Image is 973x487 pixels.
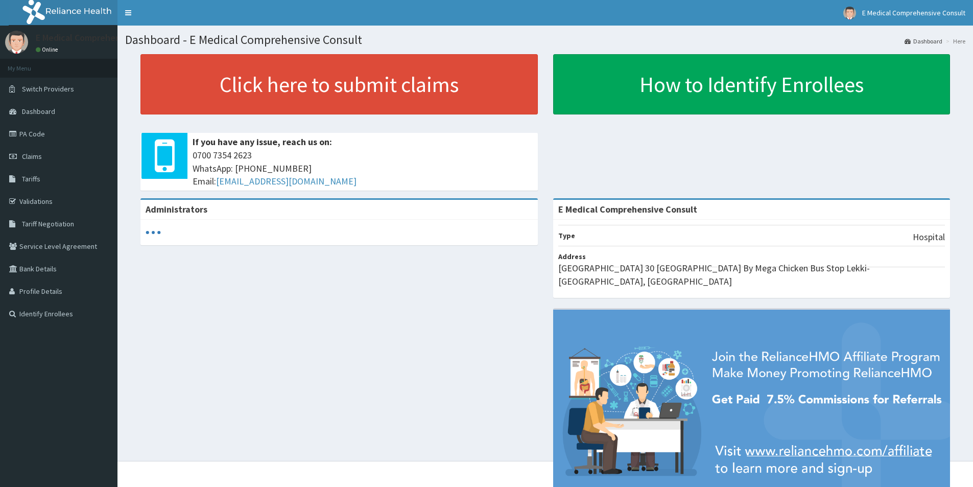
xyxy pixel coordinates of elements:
[36,46,60,53] a: Online
[22,219,74,228] span: Tariff Negotiation
[843,7,856,19] img: User Image
[558,252,586,261] b: Address
[36,33,169,42] p: E Medical Comprehensive Consult
[5,31,28,54] img: User Image
[216,175,357,187] a: [EMAIL_ADDRESS][DOMAIN_NAME]
[146,225,161,240] svg: audio-loading
[22,84,74,94] span: Switch Providers
[146,203,207,215] b: Administrators
[193,136,332,148] b: If you have any issue, reach us on:
[558,203,697,215] strong: E Medical Comprehensive Consult
[22,174,40,183] span: Tariffs
[125,33,965,47] h1: Dashboard - E Medical Comprehensive Consult
[905,37,942,45] a: Dashboard
[193,149,533,188] span: 0700 7354 2623 WhatsApp: [PHONE_NUMBER] Email:
[558,262,945,288] p: [GEOGRAPHIC_DATA] 30 [GEOGRAPHIC_DATA] By Mega Chicken Bus Stop Lekki-[GEOGRAPHIC_DATA], [GEOGRAP...
[943,37,965,45] li: Here
[553,54,951,114] a: How to Identify Enrollees
[913,230,945,244] p: Hospital
[862,8,965,17] span: E Medical Comprehensive Consult
[22,152,42,161] span: Claims
[22,107,55,116] span: Dashboard
[558,231,575,240] b: Type
[140,54,538,114] a: Click here to submit claims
